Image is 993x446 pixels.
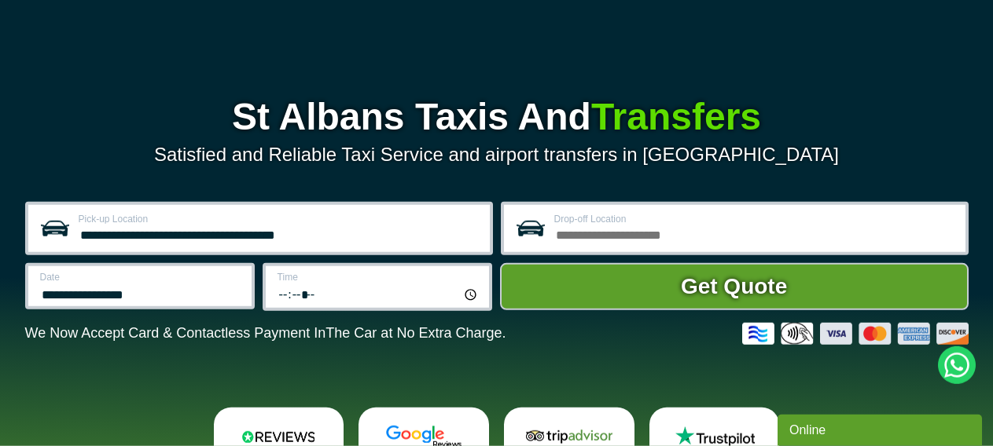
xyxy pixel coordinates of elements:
[40,272,242,282] label: Date
[325,325,506,341] span: The Car at No Extra Charge.
[778,411,985,446] iframe: chat widget
[742,323,969,345] img: Credit And Debit Cards
[500,263,969,310] button: Get Quote
[554,214,956,224] label: Drop-off Location
[25,144,969,166] p: Satisfied and Reliable Taxi Service and airport transfers in [GEOGRAPHIC_DATA]
[25,325,506,342] p: We Now Accept Card & Contactless Payment In
[591,96,761,137] span: Transfers
[25,98,969,136] h1: St Albans Taxis And
[79,214,480,224] label: Pick-up Location
[278,272,480,282] label: Time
